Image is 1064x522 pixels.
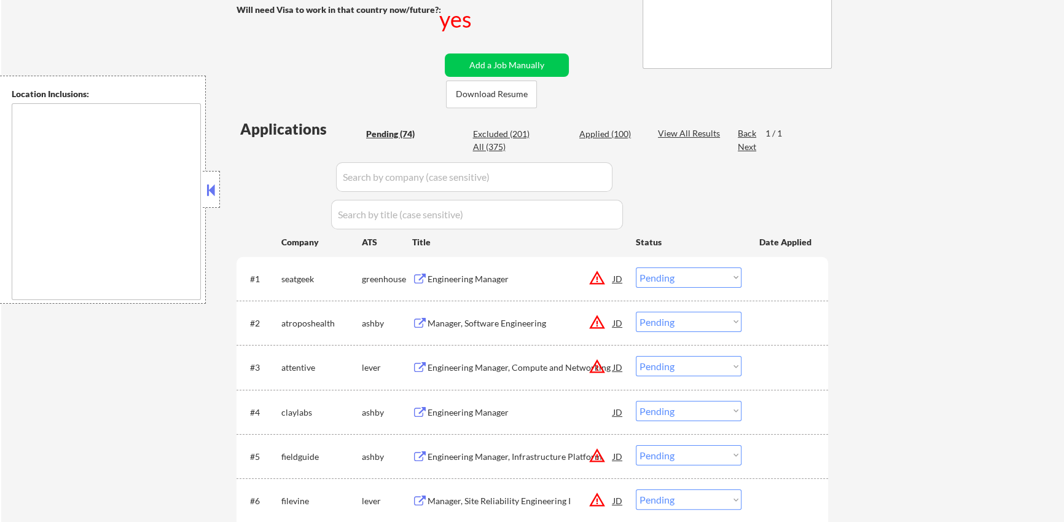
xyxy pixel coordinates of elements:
[589,447,606,464] button: warning_amber
[281,236,362,248] div: Company
[281,406,362,419] div: claylabs
[612,267,624,290] div: JD
[250,362,272,374] div: #3
[579,128,641,140] div: Applied (100)
[612,401,624,423] div: JD
[658,127,724,140] div: View All Results
[428,317,613,330] div: Manager, Software Engineering
[12,88,201,100] div: Location Inclusions:
[472,128,534,140] div: Excluded (201)
[362,362,412,374] div: lever
[612,312,624,334] div: JD
[428,495,613,507] div: Manager, Site Reliability Engineering I
[281,317,362,330] div: atroposhealth
[362,451,412,463] div: ashby
[612,445,624,467] div: JD
[472,141,534,153] div: All (375)
[366,128,428,140] div: Pending (74)
[446,81,537,108] button: Download Resume
[612,356,624,378] div: JD
[765,127,794,140] div: 1 / 1
[237,4,441,15] strong: Will need Visa to work in that country now/future?:
[331,200,623,229] input: Search by title (case sensitive)
[362,406,412,419] div: ashby
[250,317,272,330] div: #2
[589,358,606,375] button: warning_amber
[281,451,362,463] div: fieldguide
[428,406,613,419] div: Engineering Manager
[738,141,757,153] div: Next
[250,406,272,419] div: #4
[362,495,412,507] div: lever
[589,491,606,508] button: warning_amber
[589,269,606,287] button: warning_amber
[439,4,474,34] div: yes
[612,489,624,512] div: JD
[428,451,613,463] div: Engineering Manager, Infrastructure Platform
[336,162,612,192] input: Search by company (case sensitive)
[250,495,272,507] div: #6
[362,317,412,330] div: ashby
[362,273,412,285] div: greenhouse
[240,122,362,136] div: Applications
[738,127,757,140] div: Back
[428,273,613,285] div: Engineering Manager
[759,236,813,248] div: Date Applied
[412,236,624,248] div: Title
[589,314,606,331] button: warning_amber
[281,362,362,374] div: attentive
[362,236,412,248] div: ATS
[428,362,613,374] div: Engineering Manager, Compute and Networking
[281,273,362,285] div: seatgeek
[281,495,362,507] div: filevine
[636,231,741,253] div: Status
[250,451,272,463] div: #5
[250,273,272,285] div: #1
[445,53,569,77] button: Add a Job Manually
